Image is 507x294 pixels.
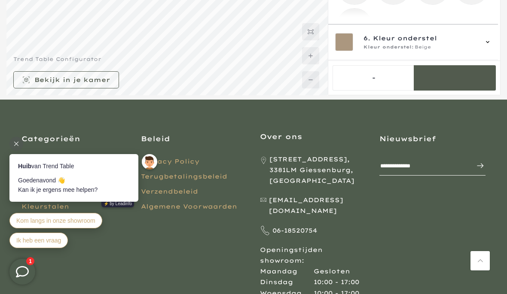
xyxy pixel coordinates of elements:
div: Maandag [260,266,314,277]
a: Algemene Voorwaarden [141,203,237,210]
a: Verzendbeleid [141,188,198,195]
span: Inschrijven [467,161,485,171]
button: Ik heb een vraag [9,120,67,135]
h3: Over ons [260,132,367,141]
span: [STREET_ADDRESS], 3381LM Giessenburg, [GEOGRAPHIC_DATA] [269,154,367,187]
iframe: bot-iframe [1,113,168,259]
a: Terugbetalingsbeleid [141,173,227,180]
span: [EMAIL_ADDRESS][DOMAIN_NAME] [269,195,366,216]
div: 10:00 - 17:00 [314,277,359,288]
a: Privacy Policy [141,158,199,165]
iframe: toggle-frame [1,250,44,293]
div: Gesloten [314,266,350,277]
a: Terug naar boven [470,251,490,270]
span: 06-18520754 [272,225,317,236]
div: Dinsdag [260,277,314,288]
button: Inschrijven [467,157,485,174]
span: Ik heb een vraag [15,124,60,131]
h3: Beleid [141,134,247,143]
h3: Nieuwsbrief [379,134,486,143]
